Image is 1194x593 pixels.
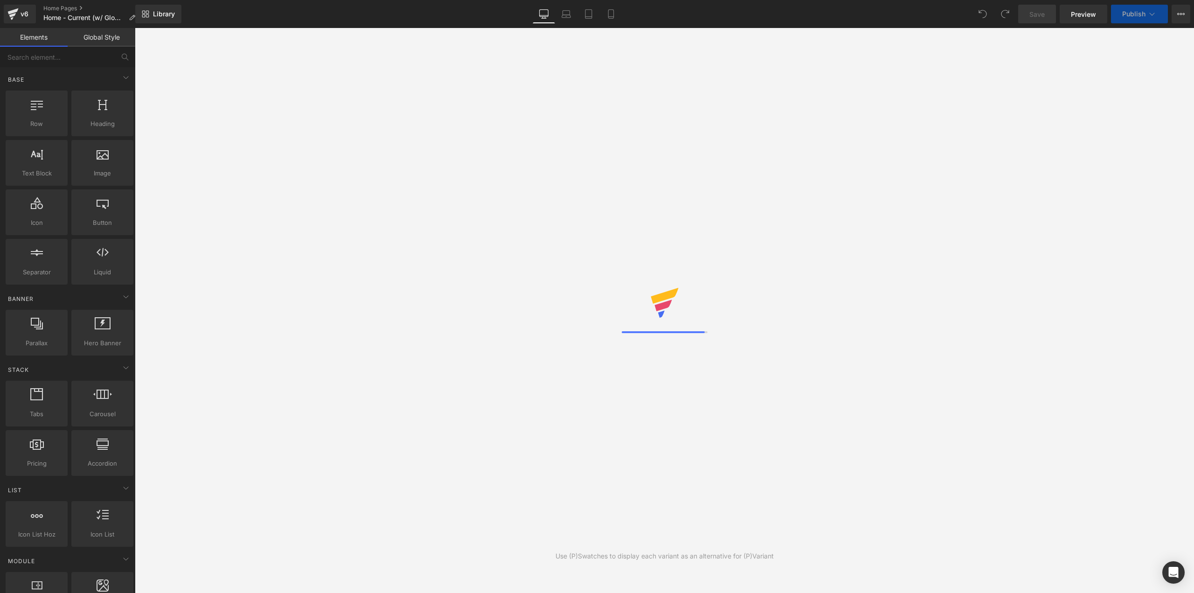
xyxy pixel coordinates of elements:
[43,5,143,12] a: Home Pages
[8,119,65,129] span: Row
[1071,9,1096,19] span: Preview
[8,218,65,228] span: Icon
[555,5,577,23] a: Laptop
[1122,10,1145,18] span: Publish
[8,267,65,277] span: Separator
[74,338,131,348] span: Hero Banner
[74,409,131,419] span: Carousel
[577,5,600,23] a: Tablet
[8,530,65,539] span: Icon List Hoz
[7,75,25,84] span: Base
[533,5,555,23] a: Desktop
[74,218,131,228] span: Button
[8,459,65,468] span: Pricing
[74,530,131,539] span: Icon List
[7,557,36,565] span: Module
[135,5,181,23] a: New Library
[1172,5,1190,23] button: More
[43,14,125,21] span: Home - Current (w/ GloUp1)
[8,168,65,178] span: Text Block
[74,459,131,468] span: Accordion
[1111,5,1168,23] button: Publish
[555,551,774,561] div: Use (P)Swatches to display each variant as an alternative for (P)Variant
[68,28,135,47] a: Global Style
[7,486,23,495] span: List
[996,5,1014,23] button: Redo
[19,8,30,20] div: v6
[74,168,131,178] span: Image
[7,294,35,303] span: Banner
[1060,5,1107,23] a: Preview
[7,365,30,374] span: Stack
[8,338,65,348] span: Parallax
[153,10,175,18] span: Library
[600,5,622,23] a: Mobile
[8,409,65,419] span: Tabs
[74,119,131,129] span: Heading
[1162,561,1185,584] div: Open Intercom Messenger
[4,5,36,23] a: v6
[1029,9,1045,19] span: Save
[74,267,131,277] span: Liquid
[973,5,992,23] button: Undo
